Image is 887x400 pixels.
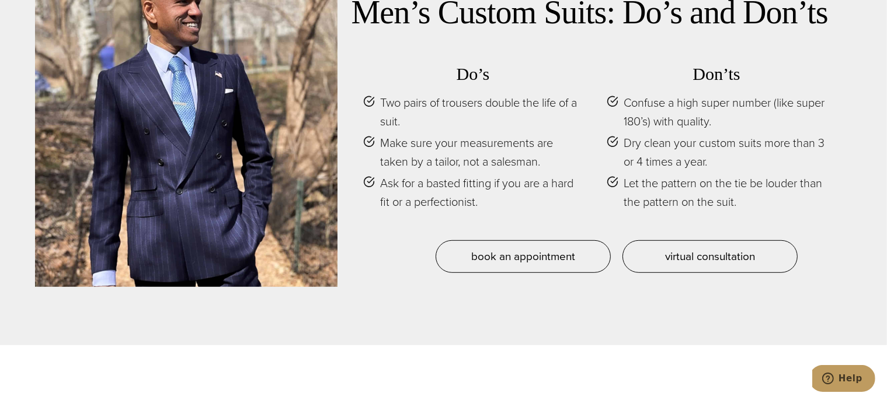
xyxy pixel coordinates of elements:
a: virtual consultation [622,240,798,273]
h3: Don’ts [607,64,827,85]
span: Let the pattern on the tie be louder than the pattern on the suit. [624,174,827,211]
span: Confuse a high super number (like super 180’s) with quality. [624,93,827,131]
iframe: Opens a widget where you can chat to one of our agents [812,365,875,394]
span: book an appointment [471,248,575,265]
span: virtual consultation [665,248,755,265]
h3: Do’s [363,64,583,85]
span: Dry clean your custom suits more than 3 or 4 times a year. [624,134,827,171]
span: Make sure your measurements are taken by a tailor, not a salesman. [381,134,583,171]
span: Ask for a basted fitting if you are a hard fit or a perfectionist. [381,174,583,211]
a: book an appointment [436,240,611,273]
span: Two pairs of trousers double the life of a suit. [381,93,583,131]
